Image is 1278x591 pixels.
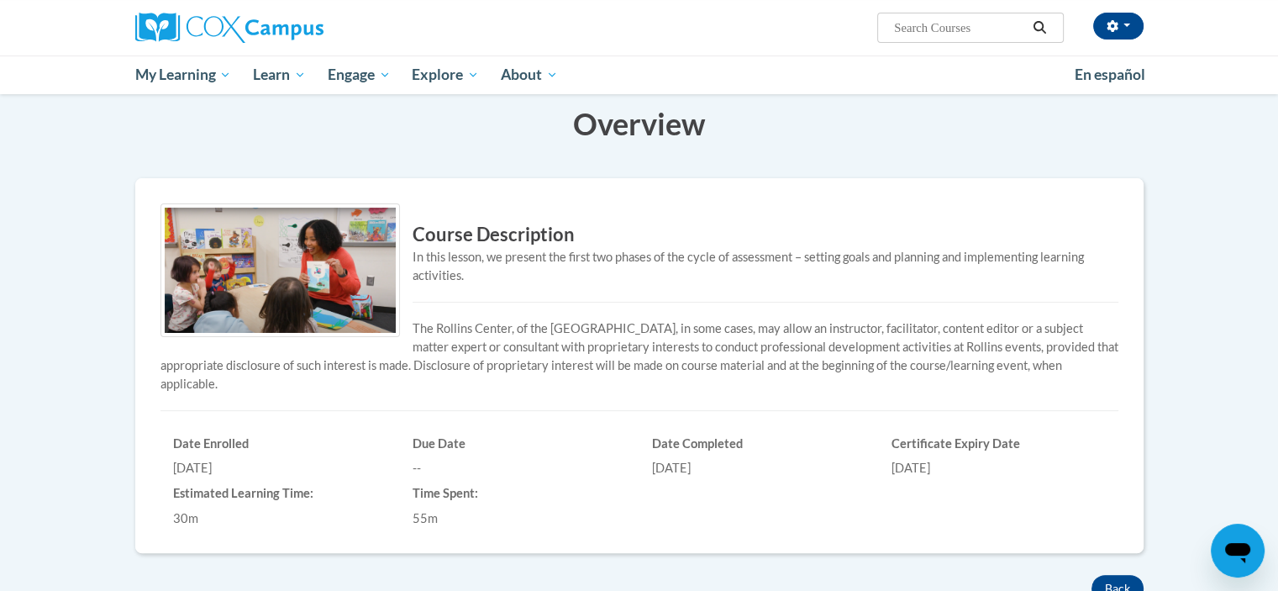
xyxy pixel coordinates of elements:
[134,65,231,85] span: My Learning
[490,55,569,94] a: About
[1027,18,1052,38] button: Search
[160,222,1118,248] h3: Course Description
[412,65,479,85] span: Explore
[401,55,490,94] a: Explore
[892,18,1027,38] input: Search Courses
[160,248,1118,285] div: In this lesson, we present the first two phases of the cycle of assessment – setting goals and pl...
[1093,13,1144,40] button: Account Settings
[1064,57,1156,92] a: En español
[891,436,1106,451] h6: Certificate Expiry Date
[1075,66,1145,83] span: En español
[1211,524,1265,578] iframe: Button to launch messaging window
[242,55,317,94] a: Learn
[173,459,387,478] div: [DATE]
[652,436,866,451] h6: Date Completed
[413,486,627,501] h6: Time Spent:
[173,486,387,501] h6: Estimated Learning Time:
[501,65,558,85] span: About
[173,436,387,451] h6: Date Enrolled
[413,436,627,451] h6: Due Date
[110,55,1169,94] div: Main menu
[328,65,391,85] span: Engage
[160,203,400,337] img: Course logo image
[413,509,627,528] div: 55m
[135,13,323,43] img: Cox Campus
[124,55,243,94] a: My Learning
[413,459,627,478] div: --
[891,459,1106,478] div: [DATE]
[135,13,455,43] a: Cox Campus
[317,55,402,94] a: Engage
[160,319,1118,393] p: The Rollins Center, of the [GEOGRAPHIC_DATA], in some cases, may allow an instructor, facilitator...
[173,509,387,528] div: 30m
[135,103,1144,145] h3: Overview
[652,459,866,478] div: [DATE]
[253,65,306,85] span: Learn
